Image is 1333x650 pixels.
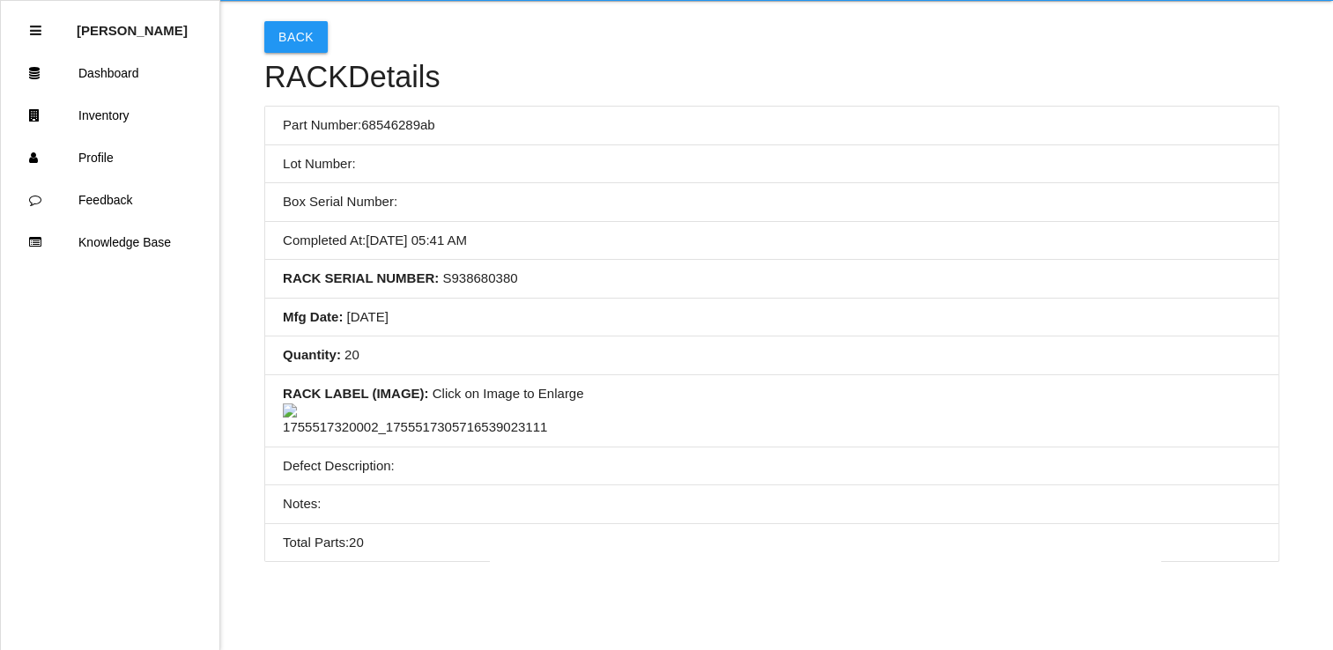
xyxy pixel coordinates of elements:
[265,485,1278,524] li: Notes:
[283,386,429,401] b: RACK LABEL (IMAGE) :
[265,107,1278,145] li: Part Number: 68546289ab
[1,221,219,263] a: Knowledge Base
[77,10,188,38] p: Diego Altamirano
[265,299,1278,337] li: [DATE]
[1,179,219,221] a: Feedback
[283,270,439,285] b: RACK SERIAL NUMBER :
[265,524,1278,562] li: Total Parts: 20
[283,403,547,438] img: 1755517320002_17555173057165390231111495102131.jpg
[30,10,41,52] div: Close
[265,336,1278,375] li: 20
[265,447,1278,486] li: Defect Description:
[283,347,341,362] b: Quantity :
[264,21,328,53] button: Back
[264,61,1279,94] h4: RACK Details
[1,52,219,94] a: Dashboard
[265,183,1278,222] li: Box Serial Number:
[265,145,1278,184] li: Lot Number:
[265,222,1278,261] li: Completed At : [DATE] 05:41 AM
[1,94,219,137] a: Inventory
[265,260,1278,299] li: S938680380
[283,309,343,324] b: Mfg Date :
[265,375,1278,447] li: Click on Image to Enlarge
[1,137,219,179] a: Profile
